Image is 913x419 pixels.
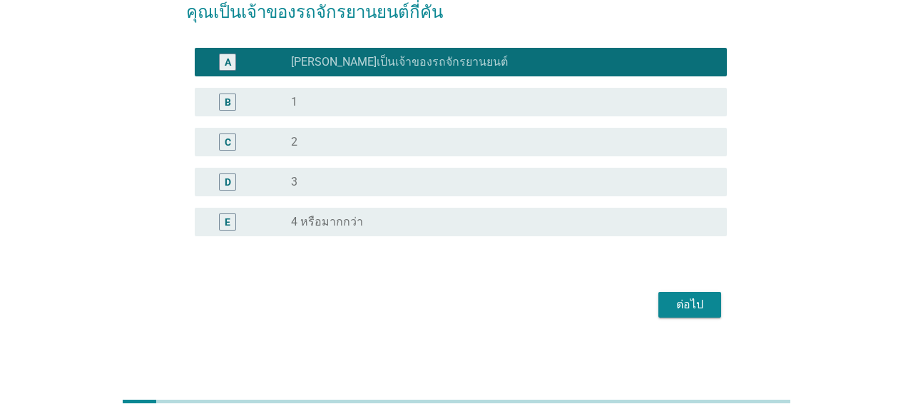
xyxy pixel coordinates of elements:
[225,54,231,69] div: A
[291,215,363,229] label: 4 หรือมากกว่า
[291,55,508,69] label: [PERSON_NAME]เป็นเจ้าของรถจักรยานยนต์
[291,135,297,149] label: 2
[670,296,710,313] div: ต่อไป
[225,134,231,149] div: C
[225,174,231,189] div: D
[291,95,297,109] label: 1
[225,94,231,109] div: B
[658,292,721,318] button: ต่อไป
[225,214,230,229] div: E
[291,175,297,189] label: 3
